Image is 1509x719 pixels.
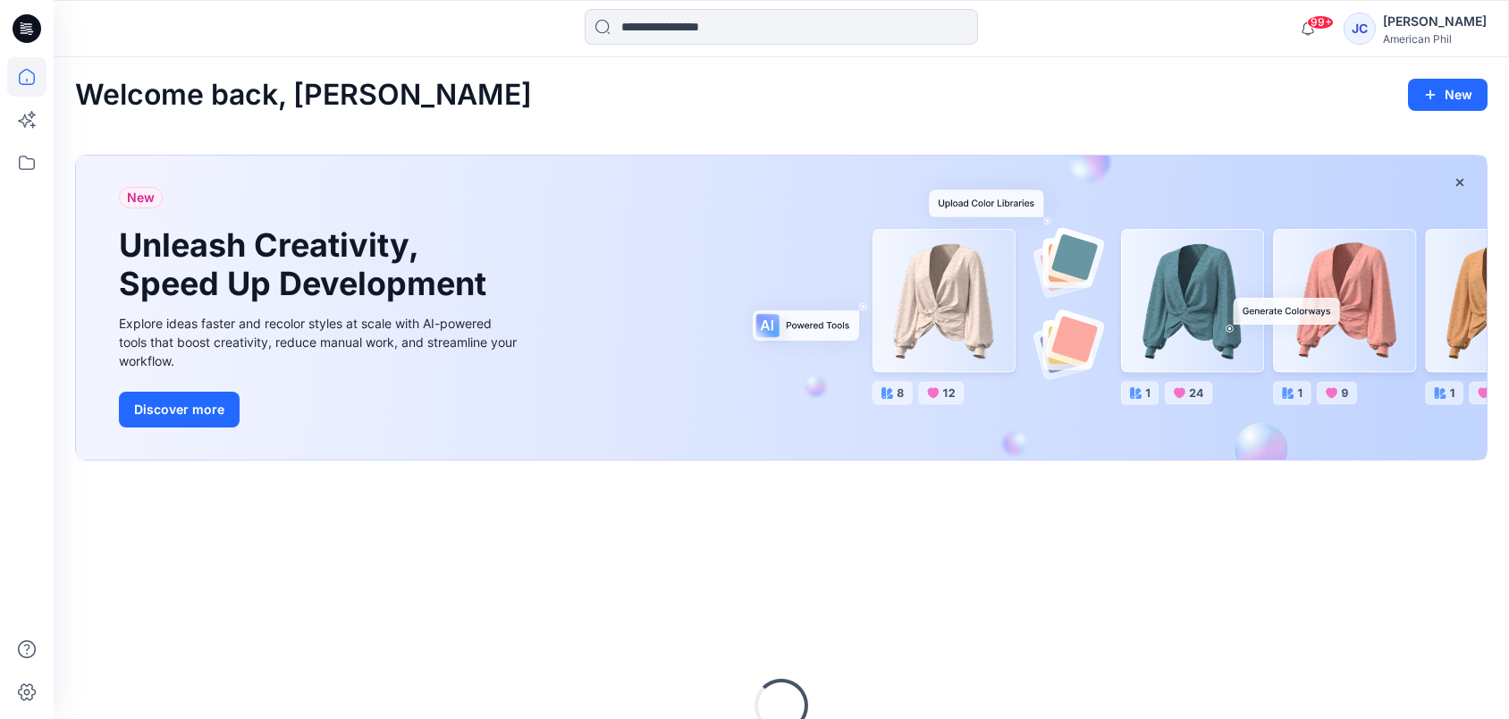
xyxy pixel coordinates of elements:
div: Explore ideas faster and recolor styles at scale with AI-powered tools that boost creativity, red... [119,314,521,370]
div: [PERSON_NAME] [1383,11,1487,32]
div: American Phil [1383,32,1487,46]
a: Discover more [119,392,521,427]
h2: Welcome back, [PERSON_NAME] [75,79,532,112]
button: New [1408,79,1488,111]
h1: Unleash Creativity, Speed Up Development [119,226,494,303]
button: Discover more [119,392,240,427]
span: New [127,187,155,208]
span: 99+ [1307,15,1334,30]
div: JC [1344,13,1376,45]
